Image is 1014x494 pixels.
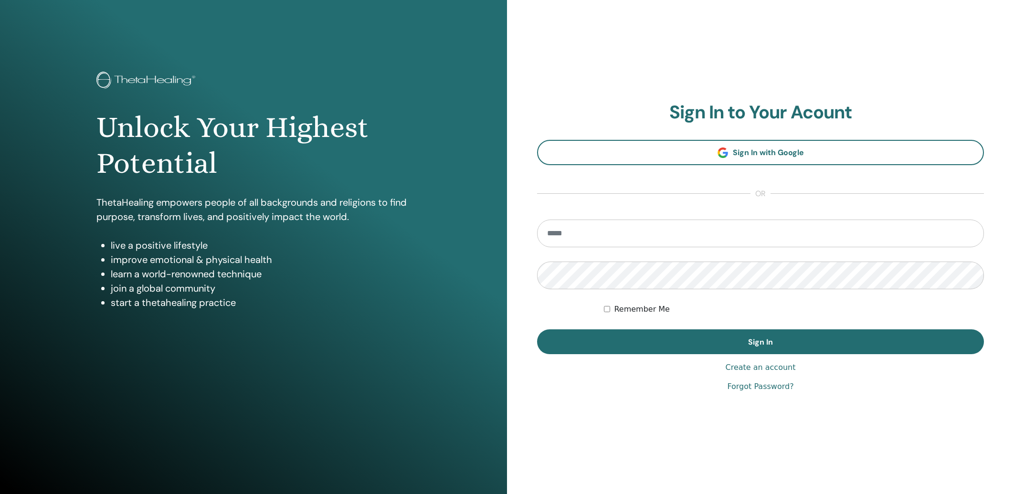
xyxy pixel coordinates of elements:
li: learn a world-renowned technique [111,267,411,281]
h2: Sign In to Your Acount [537,102,984,124]
div: Keep me authenticated indefinitely or until I manually logout [604,304,984,315]
p: ThetaHealing empowers people of all backgrounds and religions to find purpose, transform lives, a... [96,195,411,224]
li: live a positive lifestyle [111,238,411,252]
button: Sign In [537,329,984,354]
a: Create an account [725,362,795,373]
a: Sign In with Google [537,140,984,165]
h1: Unlock Your Highest Potential [96,110,411,181]
span: or [750,188,771,200]
li: improve emotional & physical health [111,252,411,267]
a: Forgot Password? [727,381,793,392]
span: Sign In [748,337,773,347]
li: start a thetahealing practice [111,295,411,310]
span: Sign In with Google [733,147,804,158]
li: join a global community [111,281,411,295]
label: Remember Me [614,304,670,315]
